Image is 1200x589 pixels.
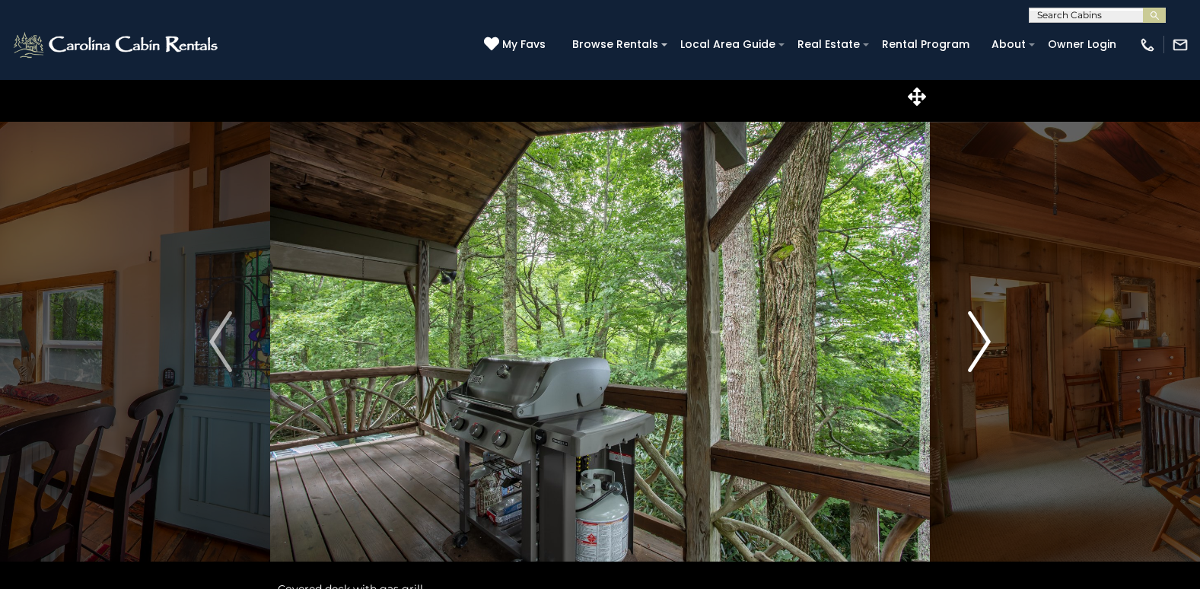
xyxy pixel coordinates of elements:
a: Local Area Guide [673,33,783,56]
img: arrow [209,311,232,372]
a: Real Estate [790,33,867,56]
span: My Favs [502,37,546,53]
a: About [984,33,1033,56]
img: phone-regular-white.png [1139,37,1156,53]
a: Owner Login [1040,33,1124,56]
a: My Favs [484,37,549,53]
a: Rental Program [874,33,977,56]
img: arrow [968,311,991,372]
img: White-1-2.png [11,30,222,60]
img: mail-regular-white.png [1172,37,1189,53]
a: Browse Rentals [565,33,666,56]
